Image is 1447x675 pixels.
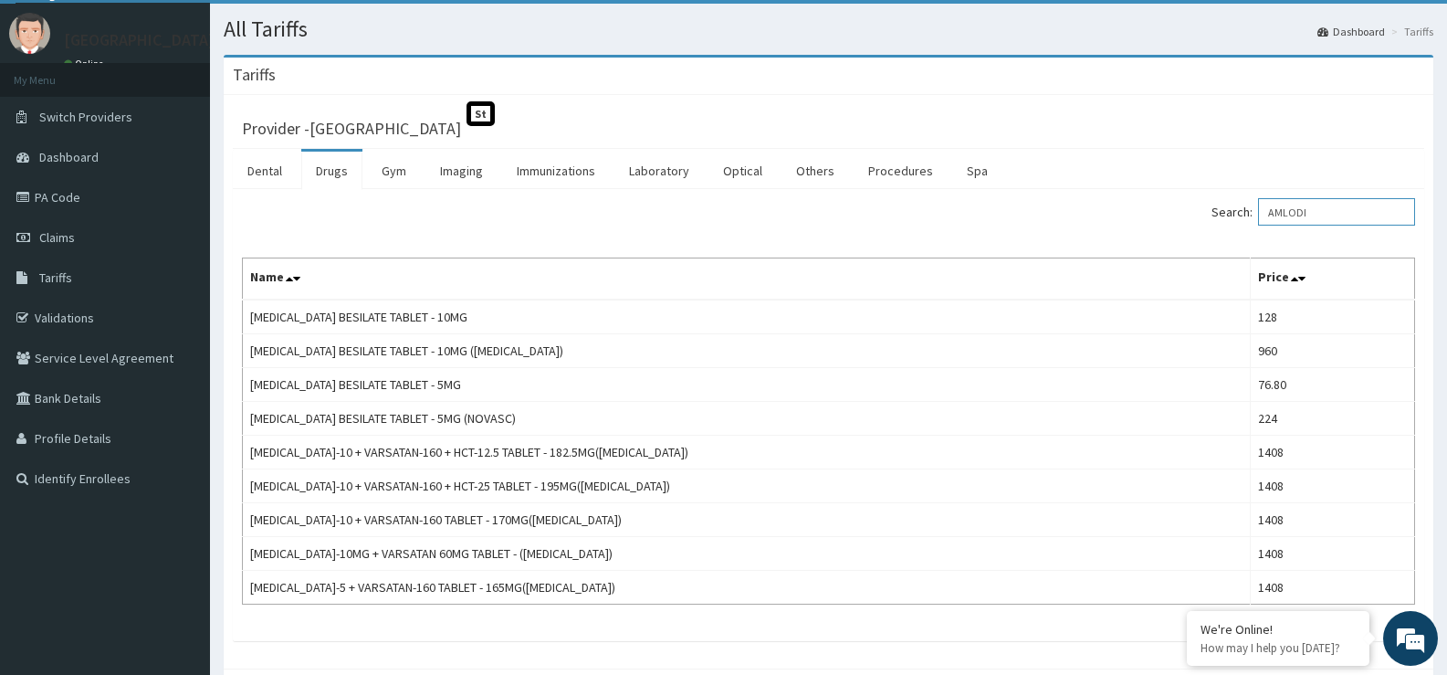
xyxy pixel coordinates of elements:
td: 128 [1251,300,1415,334]
input: Search: [1258,198,1415,226]
td: [MEDICAL_DATA] BESILATE TABLET - 5MG [243,368,1251,402]
a: Procedures [854,152,948,190]
span: Dashboard [39,149,99,165]
div: We're Online! [1201,621,1356,638]
td: 1408 [1251,436,1415,469]
a: Spa [952,152,1002,190]
a: Laboratory [614,152,704,190]
td: [MEDICAL_DATA] BESILATE TABLET - 5MG (NOVASC) [243,402,1251,436]
td: 1408 [1251,537,1415,571]
h1: All Tariffs [224,17,1433,41]
a: Online [64,58,108,70]
td: 76.80 [1251,368,1415,402]
label: Search: [1211,198,1415,226]
div: Chat with us now [95,102,307,126]
div: Minimize live chat window [299,9,343,53]
span: St [467,101,495,126]
p: [GEOGRAPHIC_DATA] [64,32,215,48]
a: Immunizations [502,152,610,190]
th: Price [1251,258,1415,301]
td: [MEDICAL_DATA] BESILATE TABLET - 10MG ([MEDICAL_DATA]) [243,334,1251,368]
td: 1408 [1251,469,1415,503]
td: 224 [1251,402,1415,436]
td: [MEDICAL_DATA]-10 + VARSATAN-160 TABLET - 170MG([MEDICAL_DATA]) [243,503,1251,537]
span: Switch Providers [39,109,132,125]
td: 1408 [1251,503,1415,537]
a: Imaging [425,152,498,190]
td: [MEDICAL_DATA]-10 + VARSATAN-160 + HCT-12.5 TABLET - 182.5MG([MEDICAL_DATA]) [243,436,1251,469]
th: Name [243,258,1251,301]
td: 960 [1251,334,1415,368]
a: Drugs [301,152,362,190]
td: [MEDICAL_DATA]-5 + VARSATAN-160 TABLET - 165MG([MEDICAL_DATA]) [243,571,1251,605]
h3: Tariffs [233,67,276,83]
a: Dental [233,152,297,190]
td: 1408 [1251,571,1415,605]
span: Tariffs [39,269,72,286]
td: [MEDICAL_DATA]-10 + VARSATAN-160 + HCT-25 TABLET - 195MG([MEDICAL_DATA]) [243,469,1251,503]
textarea: Type your message and hit 'Enter' [9,467,348,531]
td: [MEDICAL_DATA] BESILATE TABLET - 10MG [243,300,1251,334]
p: How may I help you today? [1201,640,1356,656]
a: Others [781,152,849,190]
a: Dashboard [1317,24,1385,39]
span: Claims [39,229,75,246]
span: We're online! [106,214,252,398]
td: [MEDICAL_DATA]-10MG + VARSATAN 60MG TABLET - ([MEDICAL_DATA]) [243,537,1251,571]
a: Optical [708,152,777,190]
img: d_794563401_company_1708531726252_794563401 [34,91,74,137]
li: Tariffs [1387,24,1433,39]
img: User Image [9,13,50,54]
a: Gym [367,152,421,190]
h3: Provider - [GEOGRAPHIC_DATA] [242,121,461,137]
